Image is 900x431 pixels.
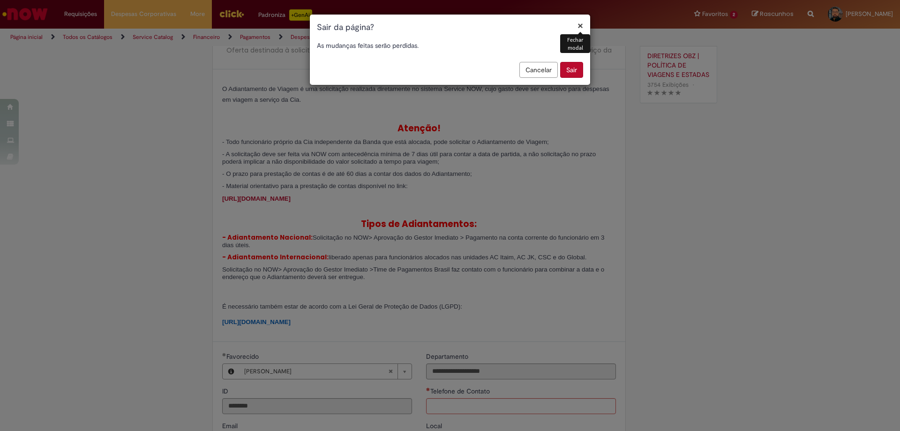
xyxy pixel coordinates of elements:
[560,34,590,53] div: Fechar modal
[519,62,558,78] button: Cancelar
[317,22,583,34] h1: Sair da página?
[560,62,583,78] button: Sair
[317,41,583,50] p: As mudanças feitas serão perdidas.
[577,21,583,30] button: Fechar modal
